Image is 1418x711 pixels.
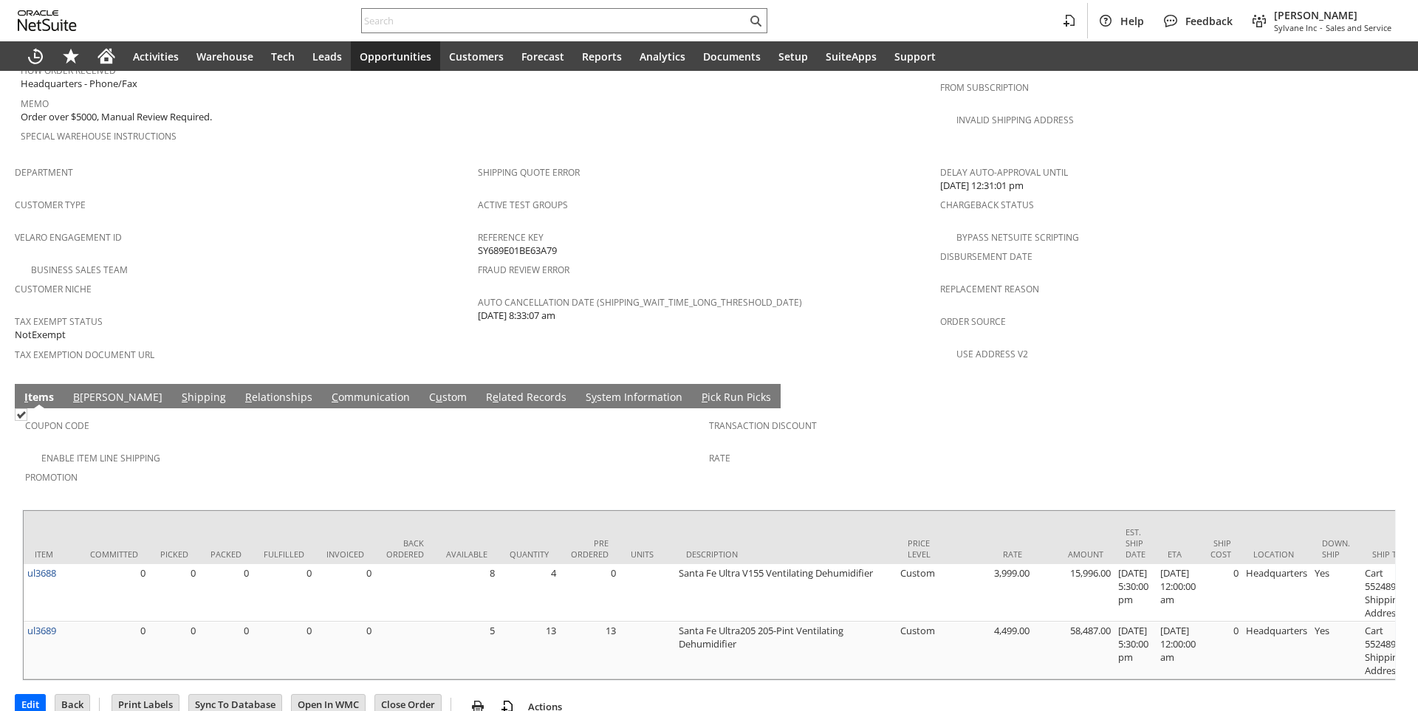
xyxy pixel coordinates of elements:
span: Sylvane Inc [1274,22,1317,33]
span: Customers [449,49,504,63]
div: Ship To [1372,549,1405,560]
td: 0 [199,564,253,622]
span: I [24,390,28,404]
a: Velaro Engagement ID [15,231,122,244]
a: Customer Type [15,199,86,211]
span: [DATE] 12:31:01 pm [940,179,1024,193]
td: 13 [560,622,620,679]
td: 0 [315,564,375,622]
div: Pre Ordered [571,537,609,560]
span: Setup [778,49,808,63]
a: Customer Niche [15,283,92,295]
div: Committed [90,549,138,560]
td: [DATE] 5:30:00 pm [1114,622,1157,679]
a: Enable Item Line Shipping [41,452,160,464]
span: Order over $5000, Manual Review Required. [21,110,212,124]
a: Related Records [482,390,570,406]
div: ETA [1168,549,1188,560]
a: Tax Exempt Status [15,315,103,328]
a: Activities [124,41,188,71]
span: Support [894,49,936,63]
span: - [1320,22,1323,33]
a: Customers [440,41,513,71]
td: 15,996.00 [1033,564,1114,622]
svg: Search [747,12,764,30]
a: System Information [582,390,686,406]
div: Available [446,549,487,560]
td: 3,999.00 [952,564,1033,622]
span: P [702,390,708,404]
td: 4 [499,564,560,622]
td: Custom [897,564,952,622]
td: 0 [253,564,315,622]
span: [PERSON_NAME] [1274,8,1391,22]
a: Custom [425,390,470,406]
a: Recent Records [18,41,53,71]
a: Rate [709,452,730,464]
span: Sales and Service [1326,22,1391,33]
div: Price Level [908,537,941,560]
td: [DATE] 12:00:00 am [1157,564,1199,622]
td: [DATE] 12:00:00 am [1157,622,1199,679]
span: R [245,390,252,404]
a: Documents [694,41,770,71]
td: 0 [149,622,199,679]
svg: logo [18,10,77,31]
a: Relationships [242,390,316,406]
span: e [493,390,499,404]
span: Feedback [1185,14,1233,28]
img: Checked [15,408,27,421]
div: Picked [160,549,188,560]
span: Leads [312,49,342,63]
span: Reports [582,49,622,63]
span: NotExempt [15,328,66,342]
div: Est. Ship Date [1126,526,1145,560]
a: Invalid Shipping Address [956,114,1074,126]
svg: Shortcuts [62,47,80,65]
div: Units [631,549,664,560]
a: Home [89,41,124,71]
td: Cart 5524892: Shipping Address [1361,564,1417,622]
span: Forecast [521,49,564,63]
span: SY689E01BE63A79 [478,244,557,258]
span: u [436,390,442,404]
a: Department [15,166,73,179]
div: Fulfilled [264,549,304,560]
td: Yes [1311,622,1361,679]
a: Active Test Groups [478,199,568,211]
a: Pick Run Picks [698,390,775,406]
a: Special Warehouse Instructions [21,130,177,142]
td: Custom [897,622,952,679]
a: Setup [770,41,817,71]
a: Use Address V2 [956,348,1028,360]
a: Leads [304,41,351,71]
a: Disbursement Date [940,250,1032,263]
td: 0 [79,564,149,622]
span: B [73,390,80,404]
a: Memo [21,97,49,110]
div: Item [35,549,68,560]
td: 0 [199,622,253,679]
td: Headquarters [1242,622,1311,679]
td: 5 [435,622,499,679]
span: Analytics [640,49,685,63]
div: Packed [210,549,242,560]
span: Tech [271,49,295,63]
span: Headquarters - Phone/Fax [21,77,137,91]
div: Ship Cost [1210,537,1231,560]
div: Rate [963,549,1022,560]
td: 0 [149,564,199,622]
td: 0 [253,622,315,679]
span: Documents [703,49,761,63]
div: Down. Ship [1322,537,1350,560]
a: Reports [573,41,631,71]
td: [DATE] 5:30:00 pm [1114,564,1157,622]
a: Bypass NetSuite Scripting [956,231,1079,244]
a: Chargeback Status [940,199,1034,211]
td: 8 [435,564,499,622]
a: Transaction Discount [709,419,817,432]
a: Communication [328,390,414,406]
span: [DATE] 8:33:07 am [478,309,555,323]
td: Santa Fe Ultra V155 Ventilating Dehumidifier [675,564,897,622]
td: Yes [1311,564,1361,622]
